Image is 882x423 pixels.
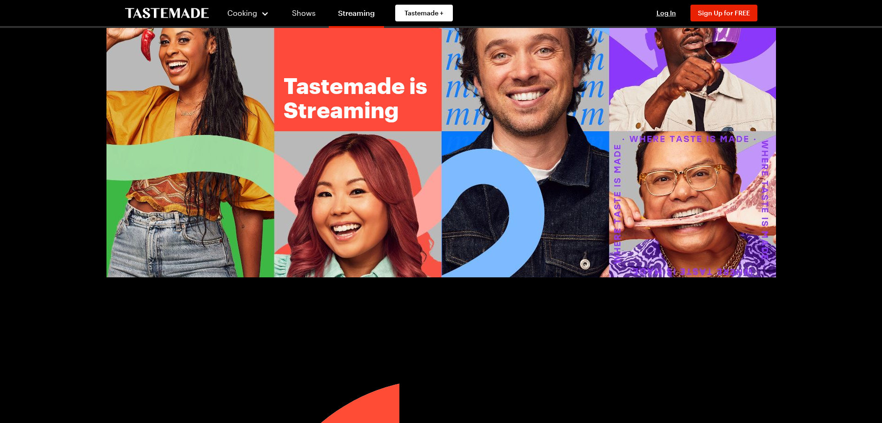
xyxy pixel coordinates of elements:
[648,8,685,18] button: Log In
[227,8,257,17] span: Cooking
[657,9,676,17] span: Log In
[125,8,209,19] a: To Tastemade Home Page
[227,2,270,24] button: Cooking
[690,5,757,21] button: Sign Up for FREE
[329,2,384,28] a: Streaming
[395,5,453,21] a: Tastemade +
[405,8,444,18] span: Tastemade +
[284,73,432,121] h1: Tastemade is Streaming
[698,9,750,17] span: Sign Up for FREE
